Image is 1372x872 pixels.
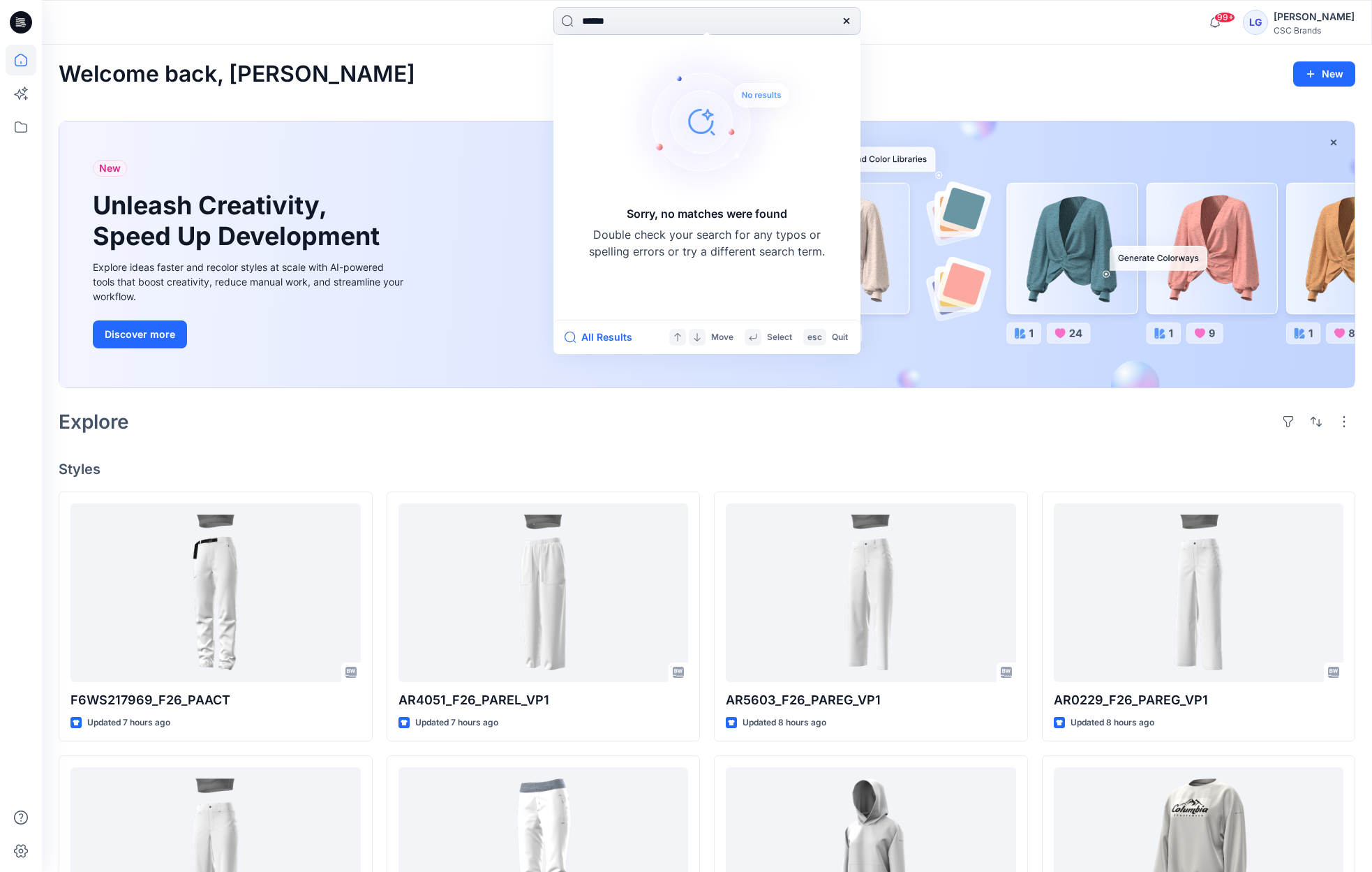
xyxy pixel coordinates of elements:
[59,411,129,433] h2: Explore
[1274,25,1355,36] div: CSC Brands
[620,38,816,205] img: Sorry, no matches were found
[588,226,826,260] p: Double check your search for any typos or spelling errors or try a different search term.
[1214,12,1235,23] span: 99+
[59,461,1355,478] h4: Styles
[398,690,689,710] p: AR4051_F26_PAREL_VP1
[99,160,121,177] span: New
[1243,10,1268,35] div: LG
[70,503,361,682] a: F6WS217969_F26_PAACT
[711,330,733,345] p: Move
[1274,8,1355,25] div: [PERSON_NAME]
[807,330,822,345] p: esc
[726,503,1016,682] a: AR5603_F26_PAREG_VP1
[87,716,170,730] p: Updated 7 hours ago
[93,191,386,251] h1: Unleash Creativity, Speed Up Development
[70,690,361,710] p: F6WS217969_F26_PAACT
[59,61,415,87] h2: Welcome back, [PERSON_NAME]
[415,716,498,730] p: Updated 7 hours ago
[93,320,407,348] a: Discover more
[743,716,826,730] p: Updated 8 hours ago
[565,329,641,346] button: All Results
[627,205,787,222] h5: Sorry, no matches were found
[398,503,689,682] a: AR4051_F26_PAREL_VP1
[726,690,1016,710] p: AR5603_F26_PAREG_VP1
[1071,716,1154,730] p: Updated 8 hours ago
[832,330,848,345] p: Quit
[93,320,187,348] button: Discover more
[1293,61,1355,87] button: New
[1054,503,1344,682] a: AR0229_F26_PAREG_VP1
[1054,690,1344,710] p: AR0229_F26_PAREG_VP1
[93,260,407,304] div: Explore ideas faster and recolor styles at scale with AI-powered tools that boost creativity, red...
[767,330,792,345] p: Select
